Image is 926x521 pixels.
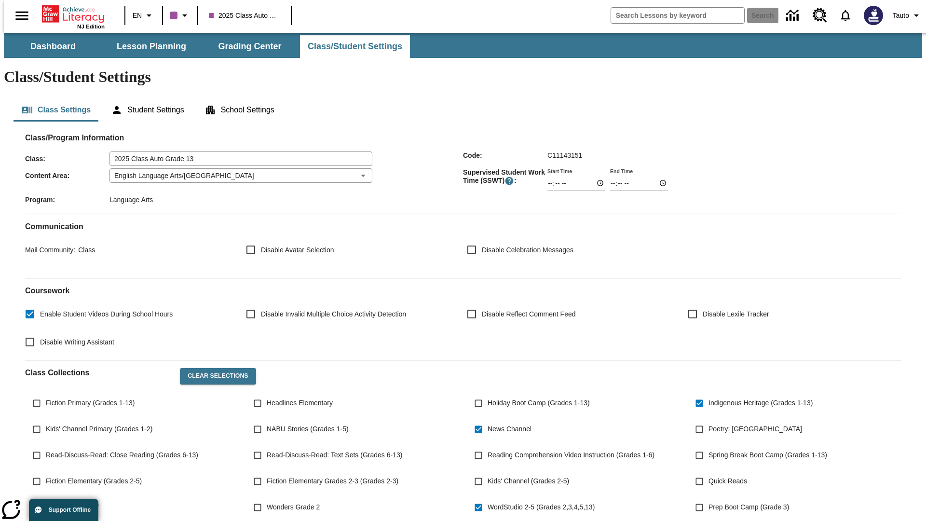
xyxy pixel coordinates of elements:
span: Reading Comprehension Video Instruction (Grades 1-6) [488,450,654,460]
a: Home [42,4,105,24]
button: Class Settings [14,98,98,122]
span: Supervised Student Work Time (SSWT) : [463,168,547,186]
span: Program : [25,196,109,204]
button: Grading Center [202,35,298,58]
div: Class/Program Information [25,143,901,206]
button: Open side menu [8,1,36,30]
span: Disable Invalid Multiple Choice Activity Detection [261,309,406,319]
span: Lesson Planning [117,41,186,52]
label: End Time [610,167,633,175]
a: Data Center [780,2,807,29]
span: Read-Discuss-Read: Close Reading (Grades 6-13) [46,450,198,460]
span: Headlines Elementary [267,398,333,408]
span: Kids' Channel (Grades 2-5) [488,476,569,486]
a: Notifications [833,3,858,28]
span: Read-Discuss-Read: Text Sets (Grades 6-13) [267,450,402,460]
span: Grading Center [218,41,281,52]
span: WordStudio 2-5 (Grades 2,3,4,5,13) [488,502,595,512]
h2: Communication [25,222,901,231]
button: Dashboard [5,35,101,58]
h2: Course work [25,286,901,295]
span: Kids' Channel Primary (Grades 1-2) [46,424,152,434]
div: English Language Arts/[GEOGRAPHIC_DATA] [109,168,372,183]
span: 2025 Class Auto Grade 13 [209,11,280,21]
span: Disable Celebration Messages [482,245,573,255]
div: Class/Student Settings [14,98,912,122]
input: search field [611,8,744,23]
span: Enable Student Videos During School Hours [40,309,173,319]
span: Class [75,246,95,254]
input: Class [109,151,372,166]
span: Support Offline [49,507,91,513]
div: Communication [25,222,901,270]
span: Content Area : [25,172,109,179]
span: C11143151 [547,151,582,159]
button: School Settings [197,98,282,122]
label: Start Time [547,167,572,175]
button: Class/Student Settings [300,35,410,58]
h2: Class Collections [25,368,172,377]
span: Fiction Elementary (Grades 2-5) [46,476,142,486]
button: Student Settings [103,98,191,122]
span: Indigenous Heritage (Grades 1-13) [708,398,813,408]
span: Test course 10/17 [46,502,99,512]
h2: Class/Program Information [25,133,901,142]
button: Select a new avatar [858,3,889,28]
span: Fiction Primary (Grades 1-13) [46,398,135,408]
h1: Class/Student Settings [4,68,922,86]
span: Poetry: [GEOGRAPHIC_DATA] [708,424,802,434]
span: Code : [463,151,547,159]
div: Coursework [25,286,901,352]
span: Prep Boot Camp (Grade 3) [708,502,789,512]
button: Clear Selections [180,368,256,384]
button: Lesson Planning [103,35,200,58]
button: Profile/Settings [889,7,926,24]
span: Wonders Grade 2 [267,502,320,512]
span: Disable Lexile Tracker [703,309,769,319]
span: Fiction Elementary Grades 2-3 (Grades 2-3) [267,476,398,486]
span: Spring Break Boot Camp (Grades 1-13) [708,450,827,460]
span: NJ Edition [77,24,105,29]
span: Disable Writing Assistant [40,337,114,347]
div: Home [42,3,105,29]
button: Language: EN, Select a language [128,7,159,24]
a: Resource Center, Will open in new tab [807,2,833,28]
span: NABU Stories (Grades 1-5) [267,424,349,434]
span: Holiday Boot Camp (Grades 1-13) [488,398,590,408]
span: Class/Student Settings [308,41,402,52]
span: Disable Reflect Comment Feed [482,309,576,319]
span: Class : [25,155,109,163]
div: SubNavbar [4,33,922,58]
span: Dashboard [30,41,76,52]
span: Language Arts [109,196,153,204]
img: Avatar [864,6,883,25]
span: Mail Community : [25,246,75,254]
span: Quick Reads [708,476,747,486]
button: Supervised Student Work Time is the timeframe when students can take LevelSet and when lessons ar... [504,176,514,186]
span: Tauto [893,11,909,21]
button: Class color is purple. Change class color [166,7,194,24]
span: News Channel [488,424,531,434]
div: SubNavbar [4,35,411,58]
span: Disable Avatar Selection [261,245,334,255]
span: EN [133,11,142,21]
button: Support Offline [29,499,98,521]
